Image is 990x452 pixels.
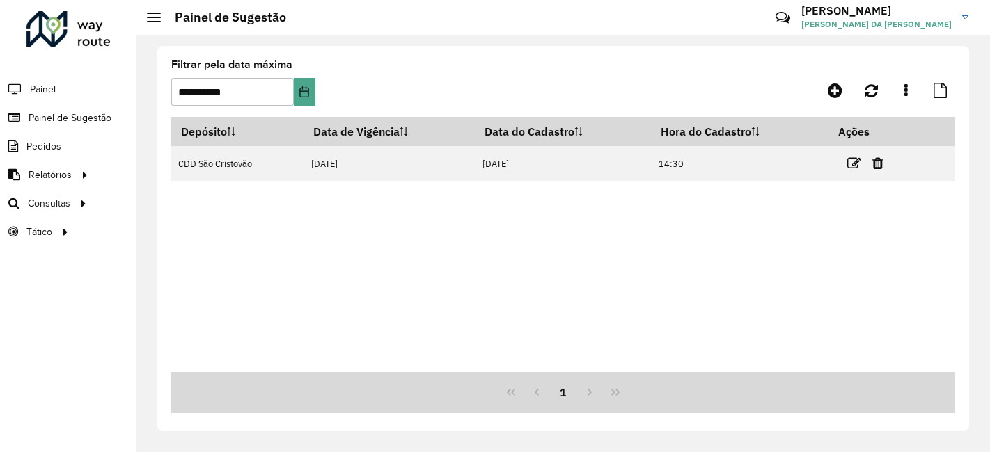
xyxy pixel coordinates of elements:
a: Editar [847,154,861,172]
span: Relatórios [29,168,72,182]
td: [DATE] [475,146,651,181]
th: Data do Cadastro [475,117,651,146]
h3: [PERSON_NAME] [801,4,952,17]
th: Data de Vigência [304,117,475,146]
label: Filtrar pela data máxima [171,56,292,73]
a: Contato Rápido [768,3,798,33]
span: Painel de Sugestão [29,111,111,125]
h2: Painel de Sugestão [161,10,286,25]
th: Ações [829,117,913,146]
span: Consultas [28,196,70,211]
span: Tático [26,225,52,239]
td: [DATE] [304,146,475,181]
td: CDD São Cristovão [171,146,304,181]
button: Choose Date [294,78,315,106]
button: 1 [550,379,576,405]
td: 14:30 [652,146,829,181]
span: [PERSON_NAME] DA [PERSON_NAME] [801,18,952,31]
th: Hora do Cadastro [652,117,829,146]
span: Pedidos [26,139,61,154]
th: Depósito [171,117,304,146]
span: Painel [30,82,56,97]
a: Excluir [872,154,883,172]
